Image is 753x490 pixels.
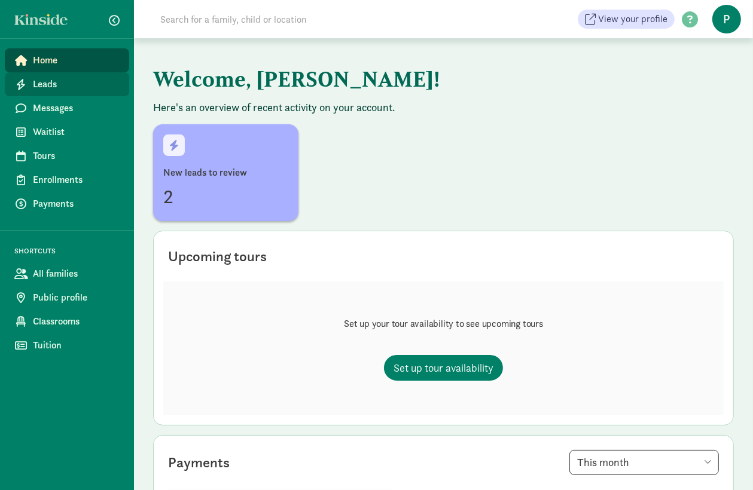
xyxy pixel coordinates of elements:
a: Classrooms [5,310,129,333]
a: Messages [5,96,129,120]
span: P [712,5,741,33]
p: Here's an overview of recent activity on your account. [153,100,734,115]
a: Payments [5,192,129,216]
p: Set up your tour availability to see upcoming tours [344,317,543,331]
span: All families [33,267,120,281]
input: Search for a family, child or location [153,7,489,31]
span: Waitlist [33,125,120,139]
h1: Welcome, [PERSON_NAME]! [153,57,734,100]
div: 2 [163,182,288,211]
span: View your profile [598,12,667,26]
span: Messages [33,101,120,115]
div: New leads to review [163,166,288,180]
a: View your profile [578,10,675,29]
a: Waitlist [5,120,129,144]
a: Tuition [5,333,129,357]
a: Set up tour availability [384,355,503,381]
a: Home [5,48,129,72]
span: Public profile [33,290,120,305]
a: All families [5,262,129,286]
a: Enrollments [5,168,129,192]
span: Tours [33,149,120,163]
span: Enrollments [33,173,120,187]
div: Upcoming tours [168,246,267,267]
div: Payments [168,452,230,473]
a: Leads [5,72,129,96]
a: Tours [5,144,129,168]
iframe: Chat Widget [693,433,753,490]
span: Payments [33,197,120,211]
span: Home [33,53,120,68]
span: Classrooms [33,314,120,329]
a: Public profile [5,286,129,310]
span: Leads [33,77,120,91]
span: Tuition [33,338,120,353]
a: New leads to review2 [153,124,298,221]
span: Set up tour availability [394,360,493,376]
